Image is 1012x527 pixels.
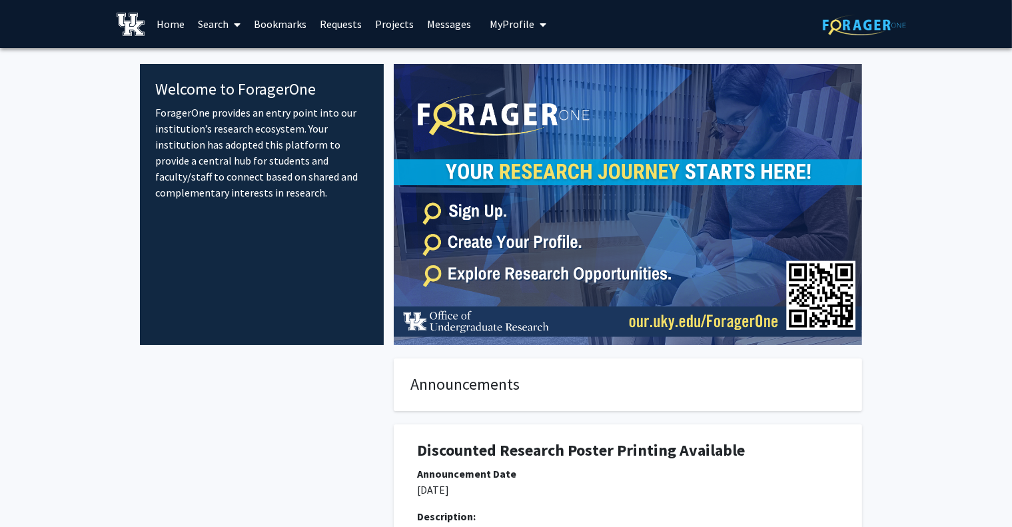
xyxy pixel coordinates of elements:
[417,466,839,482] div: Announcement Date
[150,1,191,47] a: Home
[490,17,534,31] span: My Profile
[417,482,839,498] p: [DATE]
[368,1,420,47] a: Projects
[156,105,368,201] p: ForagerOne provides an entry point into our institution’s research ecosystem. Your institution ha...
[410,375,845,394] h4: Announcements
[156,80,368,99] h4: Welcome to ForagerOne
[10,467,57,517] iframe: Chat
[420,1,478,47] a: Messages
[394,64,862,345] img: Cover Image
[823,15,906,35] img: ForagerOne Logo
[417,508,839,524] div: Description:
[247,1,313,47] a: Bookmarks
[417,441,839,460] h1: Discounted Research Poster Printing Available
[313,1,368,47] a: Requests
[117,13,145,36] img: University of Kentucky Logo
[191,1,247,47] a: Search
